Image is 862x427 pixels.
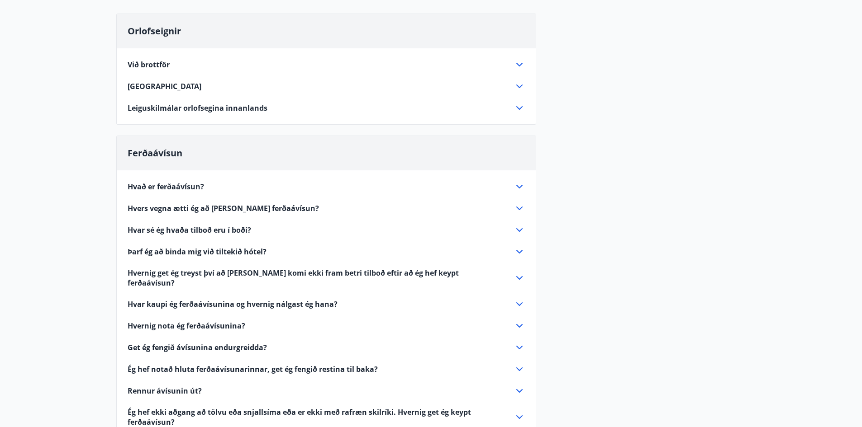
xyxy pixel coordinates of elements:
[128,81,201,91] span: [GEOGRAPHIC_DATA]
[128,268,525,288] div: Hvernig get ég treyst því að [PERSON_NAME] komi ekki fram betri tilboð eftir að ég hef keypt ferð...
[128,342,525,353] div: Get ég fengið ávísunina endurgreidda?
[128,203,525,214] div: Hvers vegna ætti ég að [PERSON_NAME] ferðaávísun?
[128,364,525,375] div: Ég hef notað hluta ferðaávísunarinnar, get ég fengið restina til baka?
[128,407,525,427] div: Ég hef ekki aðgang að tölvu eða snjallsíma eða er ekki með rafræn skilríki. Hvernig get ég keypt ...
[128,299,525,310] div: Hvar kaupi ég ferðaávísunina og hvernig nálgast ég hana?
[128,343,267,352] span: Get ég fengið ávísunina endurgreidda?
[128,246,525,257] div: Þarf ég að binda mig við tiltekið hótel?
[128,225,525,235] div: Hvar sé ég hvaða tilboð eru í boði?
[128,182,204,192] span: Hvað er ferðaávísun?
[128,364,378,374] span: Ég hef notað hluta ferðaávísunarinnar, get ég fengið restina til baka?
[128,81,525,92] div: [GEOGRAPHIC_DATA]
[128,320,525,331] div: Hvernig nota ég ferðaávísunina?
[128,103,267,113] span: Leiguskilmálar orlofsegina innanlands
[128,25,181,37] span: Orlofseignir
[128,147,182,159] span: Ferðaávísun
[128,299,338,309] span: Hvar kaupi ég ferðaávísunina og hvernig nálgast ég hana?
[128,59,525,70] div: Við brottför
[128,103,525,113] div: Leiguskilmálar orlofsegina innanlands
[128,268,503,288] span: Hvernig get ég treyst því að [PERSON_NAME] komi ekki fram betri tilboð eftir að ég hef keypt ferð...
[128,247,267,257] span: Þarf ég að binda mig við tiltekið hótel?
[128,407,503,427] span: Ég hef ekki aðgang að tölvu eða snjallsíma eða er ekki með rafræn skilríki. Hvernig get ég keypt ...
[128,181,525,192] div: Hvað er ferðaávísun?
[128,225,251,235] span: Hvar sé ég hvaða tilboð eru í boði?
[128,60,170,70] span: Við brottför
[128,385,525,396] div: Rennur ávísunin út?
[128,386,202,396] span: Rennur ávísunin út?
[128,321,245,331] span: Hvernig nota ég ferðaávísunina?
[128,203,319,213] span: Hvers vegna ætti ég að [PERSON_NAME] ferðaávísun?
